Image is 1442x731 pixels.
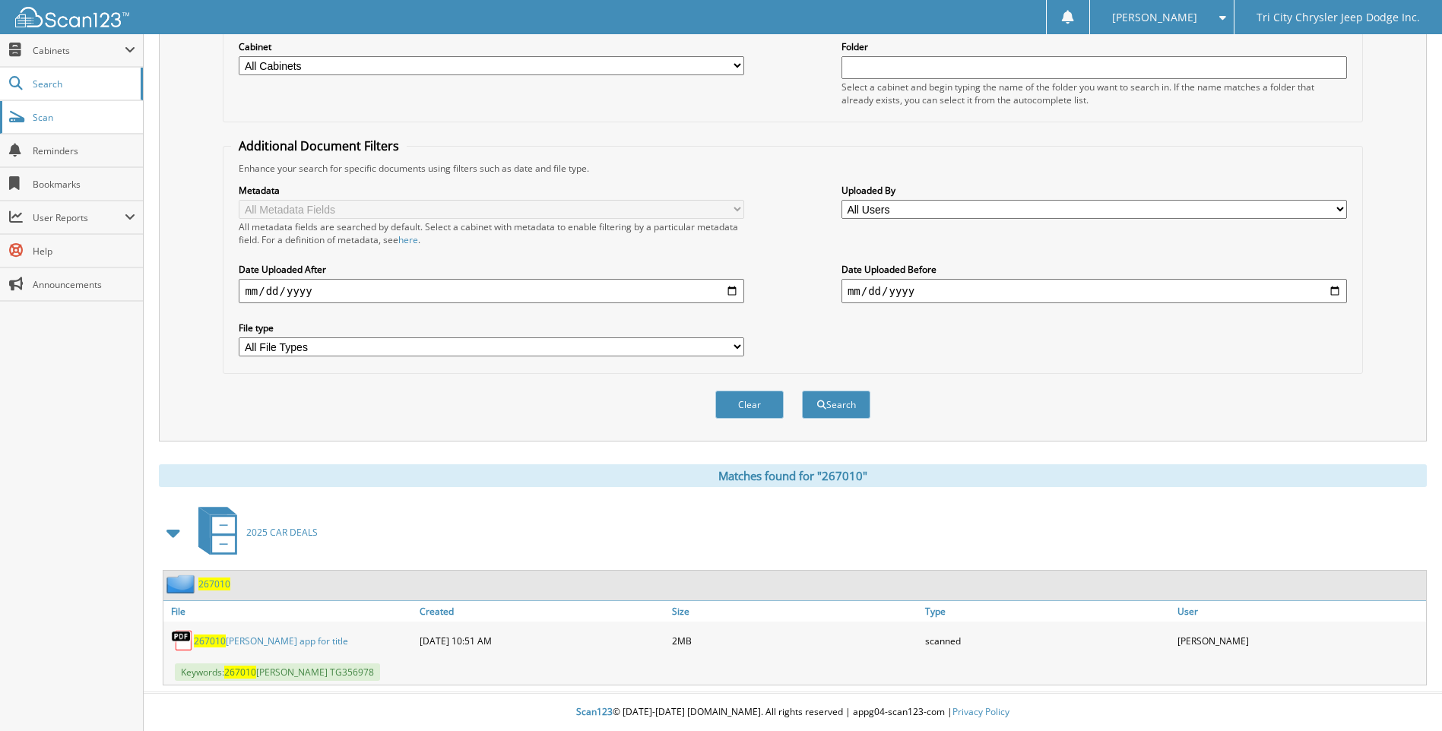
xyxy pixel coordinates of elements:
[1112,13,1197,22] span: [PERSON_NAME]
[231,138,407,154] legend: Additional Document Filters
[715,391,784,419] button: Clear
[246,526,318,539] span: 2025 CAR DEALS
[33,278,135,291] span: Announcements
[175,663,380,681] span: Keywords: [PERSON_NAME] TG356978
[416,625,668,656] div: [DATE] 10:51 AM
[166,574,198,593] img: folder2.png
[1174,601,1426,622] a: User
[198,578,230,590] a: 267010
[841,263,1347,276] label: Date Uploaded Before
[33,211,125,224] span: User Reports
[33,78,133,90] span: Search
[668,625,921,656] div: 2MB
[841,279,1347,303] input: end
[668,601,921,622] a: Size
[1174,625,1426,656] div: [PERSON_NAME]
[33,245,135,258] span: Help
[239,279,744,303] input: start
[159,464,1427,487] div: Matches found for "267010"
[163,601,416,622] a: File
[841,81,1347,106] div: Select a cabinet and begin typing the name of the folder you want to search in. If the name match...
[239,40,744,53] label: Cabinet
[398,233,418,246] a: here
[239,321,744,334] label: File type
[33,144,135,157] span: Reminders
[416,601,668,622] a: Created
[239,184,744,197] label: Metadata
[952,705,1009,718] a: Privacy Policy
[1366,658,1442,731] iframe: Chat Widget
[33,111,135,124] span: Scan
[224,666,256,679] span: 267010
[33,44,125,57] span: Cabinets
[841,40,1347,53] label: Folder
[1257,13,1420,22] span: Tri City Chrysler Jeep Dodge Inc.
[841,184,1347,197] label: Uploaded By
[171,629,194,652] img: PDF.png
[802,391,870,419] button: Search
[33,178,135,191] span: Bookmarks
[189,502,318,562] a: 2025 CAR DEALS
[194,634,226,647] span: 267010
[239,263,744,276] label: Date Uploaded After
[15,7,129,27] img: scan123-logo-white.svg
[921,625,1174,656] div: scanned
[921,601,1174,622] a: Type
[239,220,744,246] div: All metadata fields are searched by default. Select a cabinet with metadata to enable filtering b...
[144,694,1442,731] div: © [DATE]-[DATE] [DOMAIN_NAME]. All rights reserved | appg04-scan123-com |
[231,162,1354,175] div: Enhance your search for specific documents using filters such as date and file type.
[576,705,613,718] span: Scan123
[194,634,348,647] a: 267010[PERSON_NAME] app for title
